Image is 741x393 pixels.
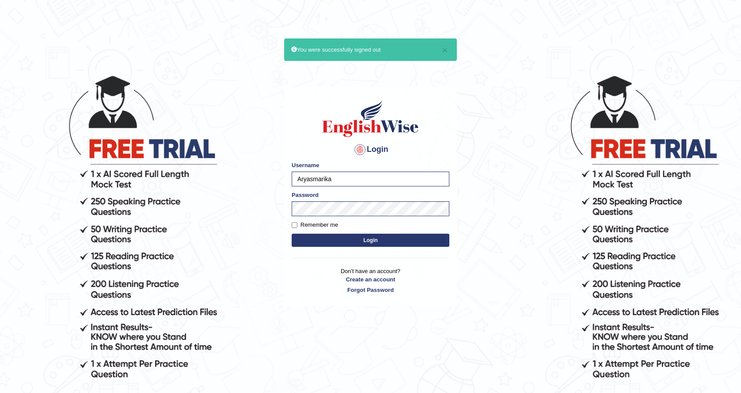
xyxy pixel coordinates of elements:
[292,286,449,294] a: Forgot Password
[292,234,449,247] button: Login
[292,221,338,229] label: Remember me
[321,99,420,138] img: Logo of English Wise sign in for intelligent practice with AI
[292,275,449,284] a: Create an account
[292,222,297,228] input: Remember me
[292,191,318,199] label: Password
[292,143,449,157] h4: Login
[284,39,457,61] div: You were successfully signed out
[292,161,319,169] label: Username
[292,267,449,294] p: Don't have an account?
[442,46,448,55] button: ×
